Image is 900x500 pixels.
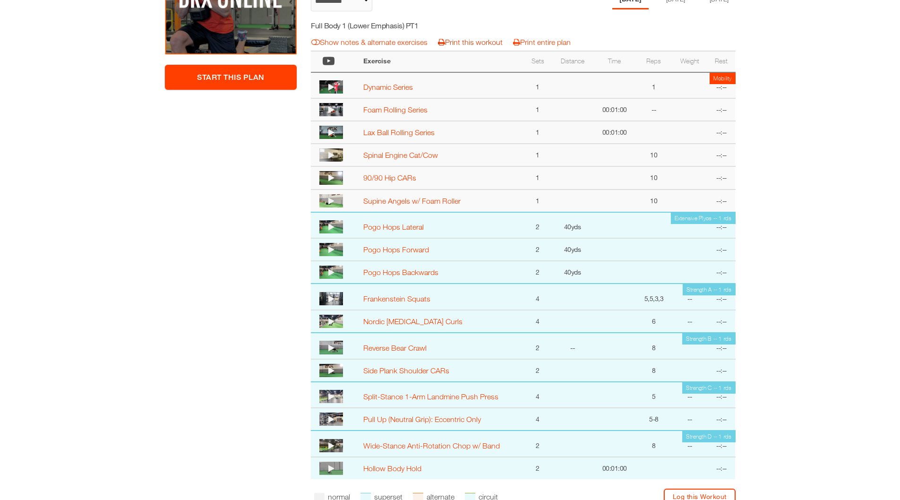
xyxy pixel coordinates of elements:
[636,98,672,121] td: --
[524,238,552,261] td: 2
[363,415,481,423] a: Pull Up (Neutral Grip): Eccentric Only
[319,266,343,279] img: 1922978423-ba0d778b35747c9a613b0ad7f5b3121580152c7a146fb4eb63d39fba1e8e0dfa-d_256x144
[319,413,343,426] img: thumbnail.png
[363,441,500,450] a: Wide-Stance Anti-Rotation Chop w/ Band
[707,261,735,284] td: --:--
[319,439,343,452] img: 1922627679-30e4873bc82c1137ae363fb5261291938d3be3910ae176dc2788932af2823529-d_256x144
[524,144,552,166] td: 1
[636,310,672,333] td: 6
[524,310,552,333] td: 4
[672,51,707,72] th: Weight
[682,382,736,394] td: Strength C -- 1 rds
[682,333,736,345] td: Strength B -- 1 rds
[593,457,636,479] td: 00:01:00
[636,359,672,382] td: 8
[636,333,672,359] td: 8
[438,38,503,46] a: Print this workout
[552,51,593,72] th: Distance
[672,382,707,408] td: --
[552,333,593,359] td: --
[363,366,449,375] a: Side Plank Shoulder CARs
[671,213,736,224] td: Extensive Plyos -- 1 rds
[636,166,672,189] td: 10
[683,284,736,295] td: Strength A -- 1 rds
[707,333,735,359] td: --:--
[319,220,343,233] img: 1922978866-c6dce68349caa26874eaeb9532ac180d56db9005ddcf7d627d298720c13303cb-d_256x144
[552,238,593,261] td: 40
[319,171,343,184] img: thumbnail.png
[524,333,552,359] td: 2
[707,121,735,144] td: --:--
[552,261,593,284] td: 40
[707,72,735,99] td: --:--
[707,310,735,333] td: --:--
[319,243,343,256] img: 1922978650-1c57c7c4349d2825fcac591706206e040b69589bb46a9b4ec65fdc8cdc9c4e11-d_256x144
[363,268,438,276] a: Pogo Hops Backwards
[363,197,461,205] a: Supine Angels w/ Foam Roller
[165,65,297,90] a: Start This Plan
[319,103,343,116] img: thumbnail.png
[593,121,636,144] td: 00:01:00
[707,382,735,408] td: --:--
[636,51,672,72] th: Reps
[524,284,552,310] td: 4
[707,408,735,431] td: --:--
[319,148,343,162] img: thumbnail.png
[707,212,735,239] td: --:--
[571,245,581,253] span: yds
[636,284,672,310] td: 5,5,3,3
[707,359,735,382] td: --:--
[707,238,735,261] td: --:--
[524,457,552,479] td: 2
[571,223,581,231] span: yds
[363,223,424,231] a: Pogo Hops Lateral
[707,284,735,310] td: --:--
[319,341,343,354] img: thumbnail.png
[319,194,343,207] img: thumbnail.png
[363,173,416,182] a: 90/90 Hip CARs
[524,98,552,121] td: 1
[319,364,343,377] img: thumbnail.png
[524,166,552,189] td: 1
[707,457,735,479] td: --:--
[524,190,552,212] td: 1
[513,38,571,46] a: Print entire plan
[524,408,552,431] td: 4
[524,431,552,457] td: 2
[363,128,435,137] a: Lax Ball Rolling Series
[707,51,735,72] th: Rest
[593,98,636,121] td: 00:01:00
[707,431,735,457] td: --:--
[311,20,480,31] h5: Full Body 1 (Lower Emphasis) PT1
[707,98,735,121] td: --:--
[524,51,552,72] th: Sets
[363,151,438,159] a: Spinal Engine Cat/Cow
[552,212,593,239] td: 40
[593,51,636,72] th: Time
[359,51,524,72] th: Exercise
[363,464,421,473] a: Hollow Body Hold
[363,392,498,401] a: Split-Stance 1-Arm Landmine Push Press
[363,317,463,326] a: Nordic [MEDICAL_DATA] Curls
[672,284,707,310] td: --
[636,190,672,212] td: 10
[682,431,736,442] td: Strength D -- 1 rds
[707,144,735,166] td: --:--
[707,190,735,212] td: --:--
[636,72,672,99] td: 1
[363,105,428,114] a: Foam Rolling Series
[672,431,707,457] td: --
[524,382,552,408] td: 4
[319,292,343,305] img: thumbnail.png
[636,144,672,166] td: 10
[524,212,552,239] td: 2
[524,261,552,284] td: 2
[636,382,672,408] td: 5
[636,408,672,431] td: 5-8
[571,268,581,276] span: yds
[363,245,429,254] a: Pogo Hops Forward
[672,408,707,431] td: --
[636,431,672,457] td: 8
[363,344,427,352] a: Reverse Bear Crawl
[524,359,552,382] td: 2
